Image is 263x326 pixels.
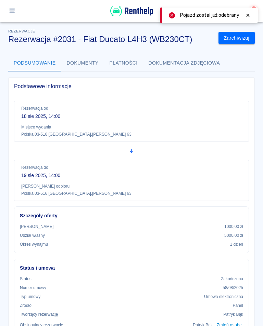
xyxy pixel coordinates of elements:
p: 1 dzień [230,241,243,247]
p: Panel [233,302,243,309]
span: 2 [252,7,255,11]
p: [PERSON_NAME] odbioru [21,183,242,189]
p: 19 sie 2025, 14:00 [21,172,242,179]
p: Status [20,276,32,282]
p: Umowa elektroniczna [204,294,243,300]
h6: Szczegóły oferty [20,212,243,219]
p: Okres wynajmu [20,241,48,247]
p: 1000,00 zł [224,223,243,230]
p: Udział własny [20,232,45,239]
a: Renthelp logo [110,12,153,18]
p: Miejsce wydania [21,124,242,130]
p: Typ umowy [20,294,40,300]
p: 58/08/2025 [223,285,243,291]
h3: Rezerwacja #2031 - Fiat Ducato L4H3 (WB230CT) [8,35,213,44]
span: Pojazd został już odebrany [180,12,239,19]
p: [PERSON_NAME] [20,223,53,230]
span: Podstawowe informacje [14,83,249,90]
p: Tworzący rezerwację [20,311,58,317]
p: Numer umowy [20,285,46,291]
p: 5000,00 zł [224,232,243,239]
p: Polska , 03-516 [GEOGRAPHIC_DATA] , [PERSON_NAME] 63 [21,191,242,196]
button: Podsumowanie [8,55,61,71]
button: Dokumenty [61,55,104,71]
p: 18 sie 2025, 14:00 [21,113,242,120]
button: Dokumentacja zdjęciowa [143,55,226,71]
img: Renthelp logo [110,5,153,17]
p: Zakończona [221,276,243,282]
button: Płatności [104,55,143,71]
span: Rezerwacje [8,29,35,33]
p: Żrodło [20,302,32,309]
p: Rezerwacja od [21,105,242,111]
p: Rezerwacja do [21,164,242,171]
button: Zarchiwizuj [218,32,255,44]
p: Polska , 03-516 [GEOGRAPHIC_DATA] , [PERSON_NAME] 63 [21,132,242,137]
button: 2 [245,5,258,17]
p: Patryk Bąk [223,311,243,317]
h6: Status i umowa [20,264,243,272]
